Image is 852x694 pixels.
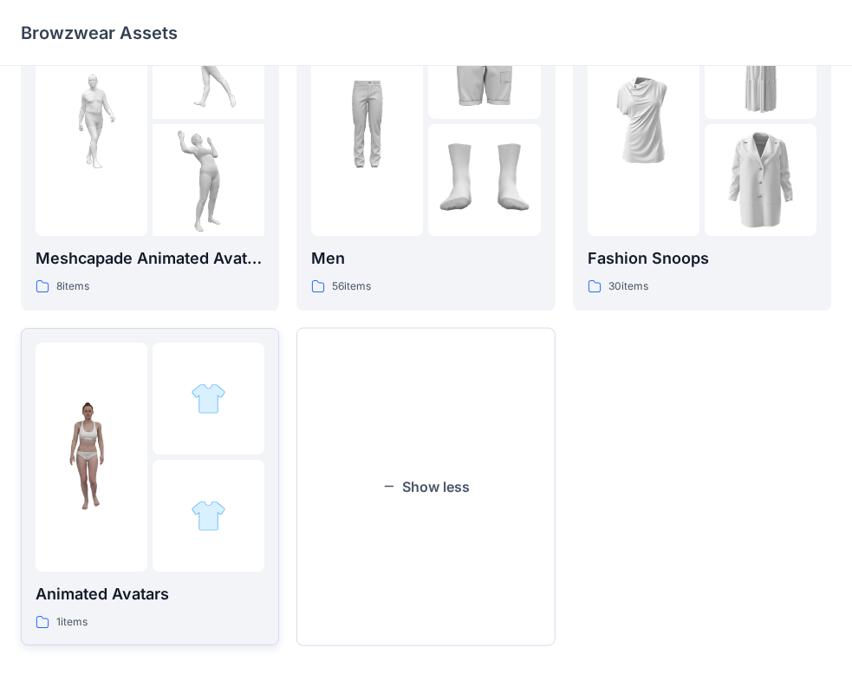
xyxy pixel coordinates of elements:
p: Men [311,246,540,271]
img: folder 1 [36,401,147,513]
img: folder 2 [191,381,226,416]
img: folder 3 [705,124,816,236]
p: Browzwear Assets [21,21,178,45]
img: folder 3 [191,498,226,534]
p: 56 items [332,278,371,296]
p: 8 items [56,278,89,296]
a: folder 1folder 2folder 3Animated Avatars1items [21,328,279,646]
p: 1 items [56,613,88,632]
p: 30 items [608,278,648,296]
p: Fashion Snoops [588,246,816,271]
p: Meshcapade Animated Avatars [36,246,264,271]
p: Animated Avatars [36,582,264,606]
img: folder 1 [36,65,147,177]
img: folder 3 [428,124,540,236]
button: Show less [296,328,555,646]
img: folder 1 [588,65,699,177]
img: folder 3 [153,124,264,236]
img: folder 1 [311,65,423,177]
